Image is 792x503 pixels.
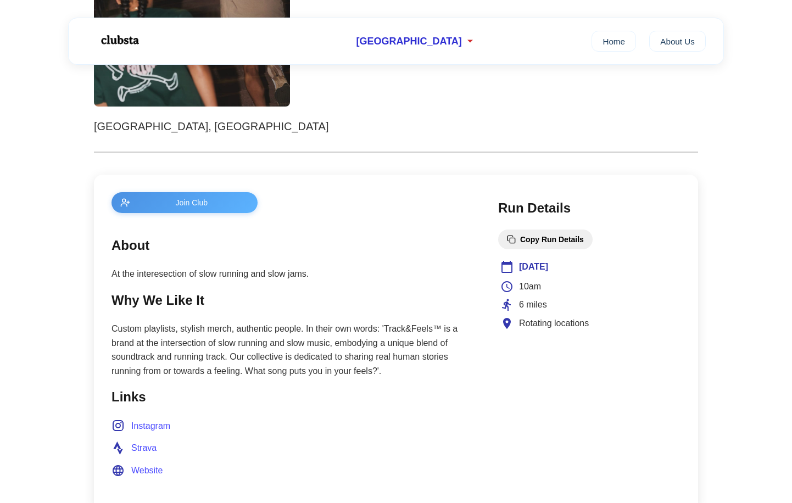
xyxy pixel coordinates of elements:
[131,419,170,433] span: Instagram
[356,36,461,47] span: [GEOGRAPHIC_DATA]
[86,26,152,54] img: Logo
[498,230,593,249] button: Copy Run Details
[111,290,476,311] h2: Why We Like It
[519,298,547,312] span: 6 miles
[111,192,258,213] button: Join Club
[111,419,170,433] a: Instagram
[131,463,163,478] span: Website
[111,192,476,213] a: Join Club
[135,198,249,207] span: Join Club
[592,31,636,52] a: Home
[111,235,476,256] h2: About
[94,118,698,135] p: [GEOGRAPHIC_DATA], [GEOGRAPHIC_DATA]
[498,198,681,219] h2: Run Details
[519,260,548,274] span: [DATE]
[111,463,163,478] a: Website
[111,267,476,281] p: At the interesection of slow running and slow jams.
[131,441,157,455] span: Strava
[519,316,589,331] span: Rotating locations
[111,441,157,455] a: Strava
[111,387,476,407] h2: Links
[519,280,541,294] span: 10am
[649,31,706,52] a: About Us
[111,322,476,378] p: Custom playlists, stylish merch, authentic people. In their own words: 'Track&Feels™ is a brand a...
